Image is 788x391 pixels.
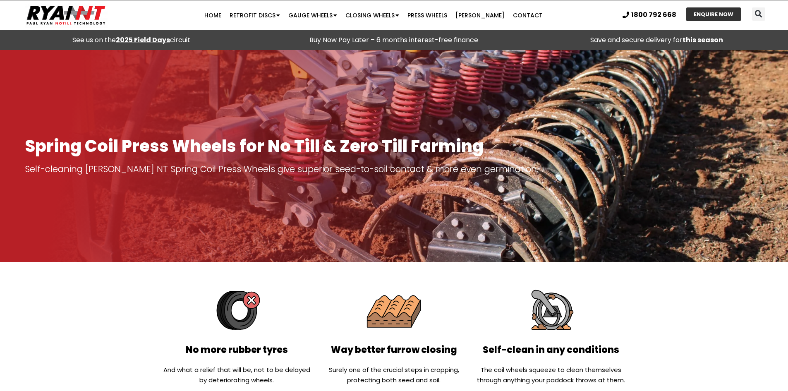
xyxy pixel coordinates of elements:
[319,365,468,385] p: Surely one of the crucial steps in cropping, protecting both seed and soil.
[284,7,341,24] a: Gauge Wheels
[477,365,625,385] p: The coil wheels squeeze to clean themselves through anything your paddock throws at them.
[267,34,521,46] p: Buy Now Pay Later – 6 months interest-free finance
[752,7,765,21] div: Search
[341,7,403,24] a: Closing Wheels
[477,344,625,356] h2: Self-clean in any conditions
[25,2,108,28] img: Ryan NT logo
[623,12,676,18] a: 1800 792 668
[25,163,763,175] p: Self-cleaning [PERSON_NAME] NT Spring Coil Press Wheels give superior seed-to-soil contact & more...
[163,365,311,385] p: And what a relief that will be, not to be delayed by deteriorating wheels.
[529,34,784,46] p: Save and secure delivery for
[631,12,676,18] span: 1800 792 668
[683,35,723,45] strong: this season
[521,281,581,340] img: Handle the toughest conditions
[403,7,451,24] a: Press Wheels
[509,7,547,24] a: Contact
[153,7,594,24] nav: Menu
[364,281,424,340] img: Way better furrow closing
[4,34,259,46] div: See us on the circuit
[163,344,311,356] h2: No more rubber tyres
[116,35,170,45] a: 2025 Field Days
[451,7,509,24] a: [PERSON_NAME]
[200,7,225,24] a: Home
[25,137,763,155] h1: Spring Coil Press Wheels for No Till & Zero Till Farming
[319,344,468,356] h2: Way better furrow closing
[225,7,284,24] a: Retrofit Discs
[686,7,741,21] a: ENQUIRE NOW
[694,12,733,17] span: ENQUIRE NOW
[207,281,267,340] img: No more rubber tyres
